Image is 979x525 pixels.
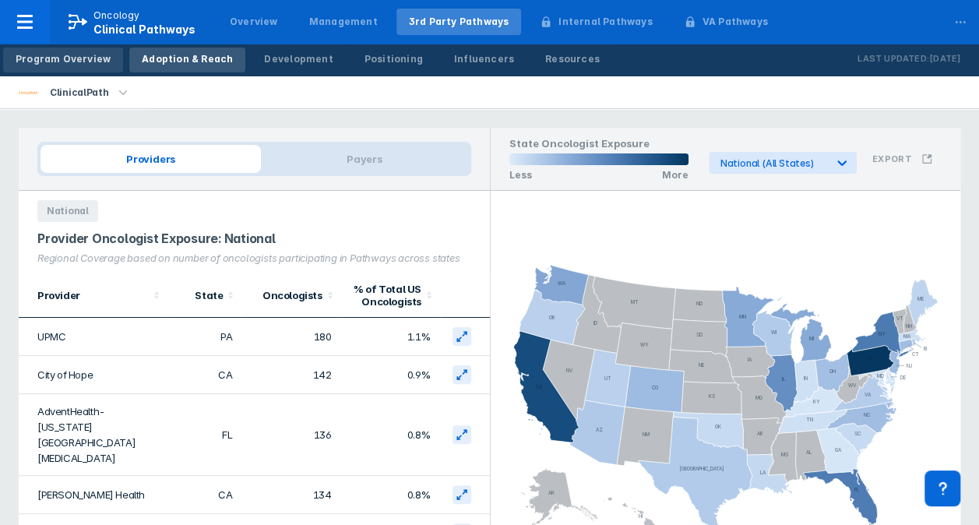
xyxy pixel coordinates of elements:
[129,48,245,72] a: Adoption & Reach
[3,48,123,72] a: Program Overview
[40,145,261,173] span: Providers
[37,252,471,264] div: Regional Coverage based on number of oncologists participating in Pathways across states
[19,83,37,102] img: via-oncology
[558,15,652,29] div: Internal Pathways
[167,394,241,476] td: FL
[309,15,378,29] div: Management
[37,231,471,246] div: Provider Oncologist Exposure: National
[341,356,440,394] td: 0.9%
[19,318,167,356] td: UPMC
[264,52,333,66] div: Development
[217,9,291,35] a: Overview
[19,476,167,514] td: [PERSON_NAME] Health
[252,48,345,72] a: Development
[703,15,768,29] div: VA Pathways
[167,356,241,394] td: CA
[16,52,111,66] div: Program Overview
[863,144,942,174] button: Export
[297,9,390,35] a: Management
[945,2,976,35] div: ...
[341,476,440,514] td: 0.8%
[19,356,167,394] td: City of Hope
[858,51,929,67] p: Last Updated:
[241,356,340,394] td: 142
[167,476,241,514] td: CA
[720,157,826,169] div: National (All States)
[177,289,223,301] div: State
[364,52,423,66] div: Positioning
[509,169,532,181] p: Less
[142,52,233,66] div: Adoption & Reach
[341,318,440,356] td: 1.1%
[545,52,600,66] div: Resources
[396,9,522,35] a: 3rd Party Pathways
[454,52,514,66] div: Influencers
[509,137,688,153] h1: State Oncologist Exposure
[93,9,140,23] p: Oncology
[230,15,278,29] div: Overview
[350,283,421,308] div: % of Total US Oncologists
[872,153,912,164] h3: Export
[241,476,340,514] td: 134
[533,48,612,72] a: Resources
[409,15,509,29] div: 3rd Party Pathways
[662,169,688,181] p: More
[44,82,114,104] div: ClinicalPath
[93,23,195,36] span: Clinical Pathways
[442,48,526,72] a: Influencers
[241,318,340,356] td: 180
[241,394,340,476] td: 136
[352,48,435,72] a: Positioning
[37,200,98,222] span: National
[37,289,149,301] div: Provider
[261,145,468,173] span: Payers
[251,289,322,301] div: Oncologists
[167,318,241,356] td: PA
[19,394,167,476] td: AdventHealth-[US_STATE][GEOGRAPHIC_DATA][MEDICAL_DATA]
[929,51,960,67] p: [DATE]
[341,394,440,476] td: 0.8%
[924,470,960,506] div: Contact Support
